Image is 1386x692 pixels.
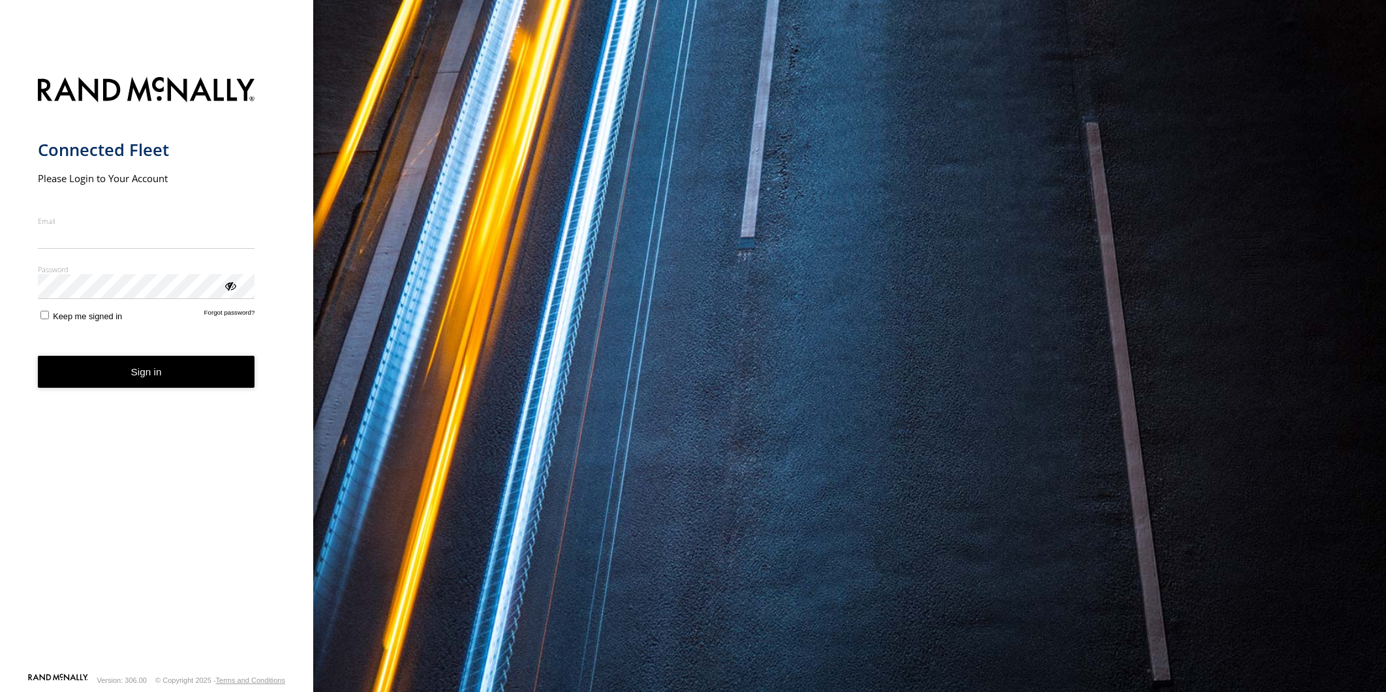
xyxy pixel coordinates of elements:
a: Terms and Conditions [216,676,285,684]
label: Password [38,264,255,274]
a: Visit our Website [28,674,88,687]
button: Sign in [38,356,255,388]
label: Email [38,216,255,226]
div: © Copyright 2025 - [155,676,285,684]
img: Rand McNally [38,74,255,108]
input: Keep me signed in [40,311,49,319]
span: Keep me signed in [53,311,122,321]
form: main [38,69,276,672]
h1: Connected Fleet [38,139,255,161]
a: Forgot password? [204,309,255,321]
h2: Please Login to Your Account [38,172,255,185]
div: Version: 306.00 [97,676,147,684]
div: ViewPassword [223,279,236,292]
